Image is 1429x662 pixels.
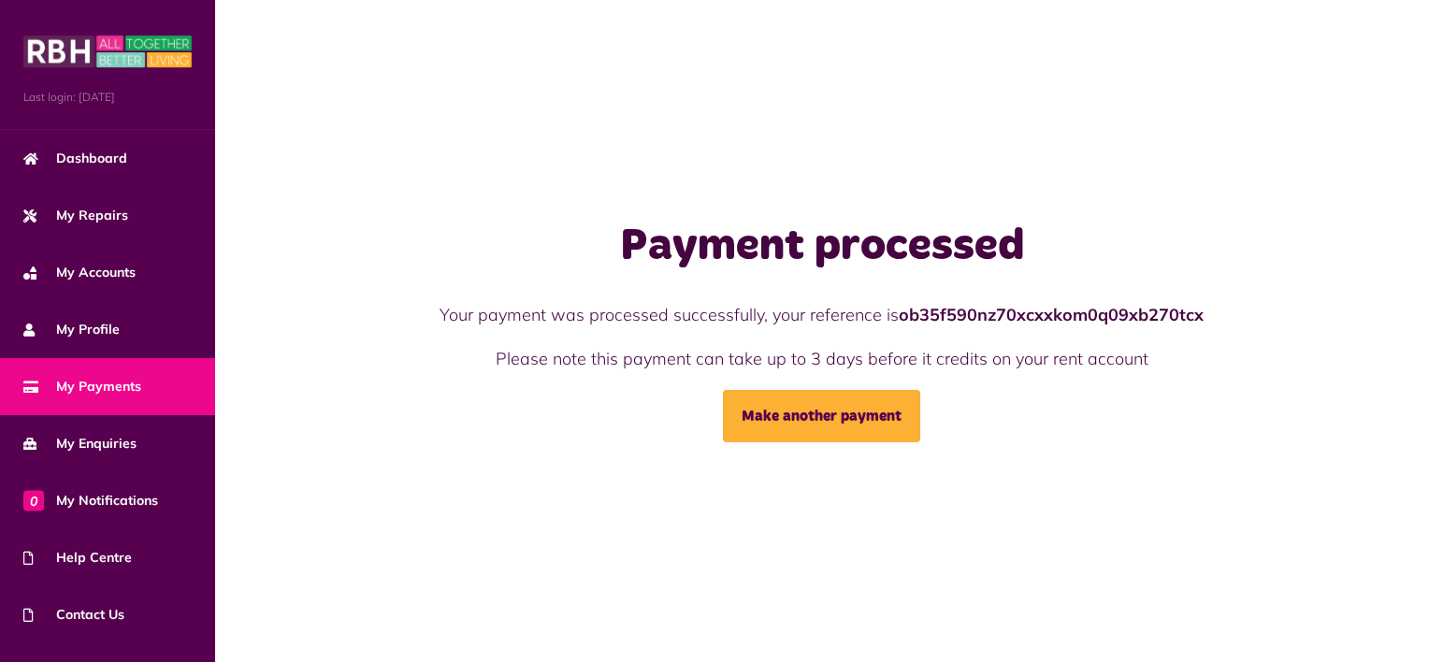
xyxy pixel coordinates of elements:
h1: Payment processed [409,220,1236,274]
strong: ob35f590nz70xcxxkom0q09xb270tcx [899,304,1204,325]
span: My Enquiries [23,434,137,453]
span: My Payments [23,377,141,396]
span: 0 [23,490,44,511]
span: Contact Us [23,605,124,625]
span: Last login: [DATE] [23,89,192,106]
p: Your payment was processed successfully, your reference is [409,302,1236,327]
span: My Repairs [23,206,128,225]
span: My Profile [23,320,120,339]
p: Please note this payment can take up to 3 days before it credits on your rent account [409,346,1236,371]
span: Help Centre [23,548,132,568]
span: Dashboard [23,149,127,168]
span: My Notifications [23,491,158,511]
img: MyRBH [23,33,192,70]
a: Make another payment [723,390,920,442]
span: My Accounts [23,263,136,282]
